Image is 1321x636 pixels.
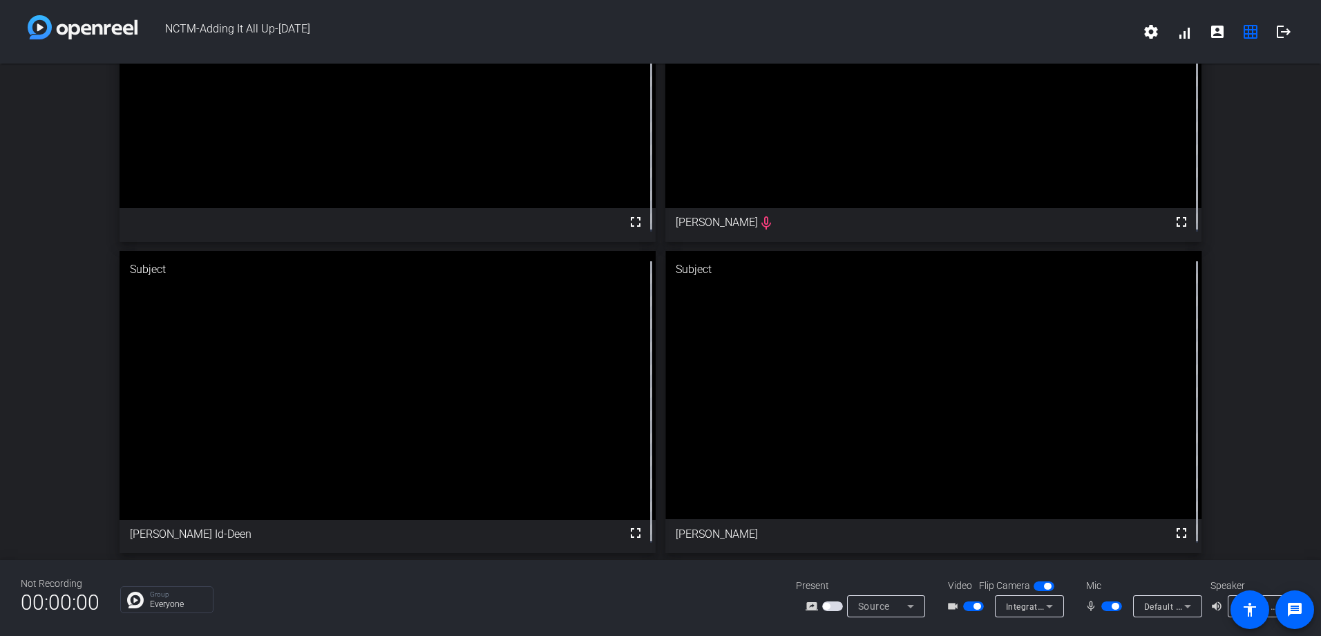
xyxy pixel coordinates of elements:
mat-icon: fullscreen [1173,525,1190,541]
p: Everyone [150,600,206,608]
mat-icon: fullscreen [627,525,644,541]
div: Present [796,579,934,593]
div: Speaker [1210,579,1293,593]
mat-icon: logout [1275,24,1292,40]
mat-icon: volume_up [1210,598,1227,615]
mat-icon: mic_none [1085,598,1101,615]
span: Flip Camera [979,579,1030,593]
mat-icon: settings [1143,24,1159,40]
img: white-gradient.svg [28,15,137,39]
span: NCTM-Adding It All Up-[DATE] [137,15,1134,48]
mat-icon: grid_on [1242,24,1259,40]
p: Group [150,591,206,598]
mat-icon: fullscreen [627,214,644,230]
span: Source [858,601,890,612]
div: Subject [665,251,1201,288]
mat-icon: screen_share_outline [806,598,822,615]
mat-icon: fullscreen [1173,214,1190,230]
button: signal_cellular_alt [1168,15,1201,48]
img: Chat Icon [127,592,144,608]
mat-icon: accessibility [1242,601,1258,618]
div: Subject [120,251,656,288]
div: Mic [1072,579,1210,593]
mat-icon: account_box [1209,24,1226,40]
mat-icon: message [1286,601,1303,618]
span: 00:00:00 [21,586,99,619]
mat-icon: videocam_outline [947,598,963,615]
span: Integrated Webcam (1bcf:2ba5) [1006,601,1135,612]
div: Not Recording [21,577,99,591]
span: Video [948,579,972,593]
